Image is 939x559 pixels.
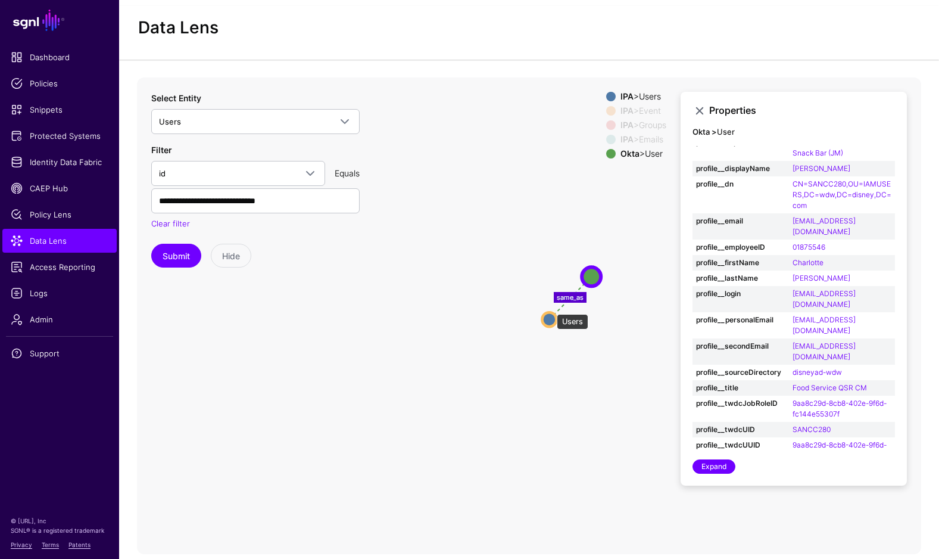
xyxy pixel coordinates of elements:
p: © [URL], Inc [11,516,108,526]
div: > Groups [618,120,669,130]
a: CAEP Hub [2,176,117,200]
span: Policy Lens [11,209,108,221]
div: Users [557,314,588,330]
div: > Event [618,106,669,116]
label: Select Entity [151,92,201,104]
strong: profile__twdcJobRoleID [696,398,785,409]
span: Dashboard [11,51,108,63]
span: Identity Data Fabric [11,156,108,168]
strong: IPA [620,134,634,144]
strong: profile__employeeID [696,242,785,253]
a: Snippets [2,98,117,122]
strong: profile__title [696,383,785,393]
strong: profile__firstName [696,257,785,268]
a: Terms [42,541,59,548]
a: [EMAIL_ADDRESS][DOMAIN_NAME] [793,315,856,335]
strong: profile__email [696,216,785,226]
strong: profile__twdcUID [696,424,785,435]
strong: IPA [620,105,634,116]
div: > Emails [618,135,669,144]
label: Filter [151,144,171,156]
a: Logs [2,281,117,305]
a: 01875546 [793,243,825,251]
a: Food Service QSR CM [793,383,867,392]
a: CN=SANCC280,OU=IAMUSERS,DC=wdw,DC=disney,DC=com [793,179,891,210]
span: CAEP Hub [11,182,108,194]
h2: Data Lens [138,18,219,38]
a: [PERSON_NAME] [793,274,850,282]
a: Data Lens [2,229,117,253]
h3: Properties [709,105,895,116]
span: Data Lens [11,235,108,247]
strong: Okta > [692,127,717,136]
strong: IPA [620,91,634,101]
strong: profile__login [696,288,785,299]
a: [EMAIL_ADDRESS][DOMAIN_NAME] [793,341,856,361]
strong: IPA [620,120,634,130]
a: Policy Lens [2,203,117,226]
span: Support [11,347,108,359]
span: id [159,169,166,178]
a: Policies [2,72,117,95]
text: same_as [557,293,584,302]
button: Submit [151,244,201,268]
strong: profile__secondEmail [696,341,785,352]
a: [EMAIL_ADDRESS][DOMAIN_NAME] [793,216,856,236]
strong: Okta [620,148,639,159]
button: Hide [211,244,251,268]
a: disneyad-wdw [793,368,842,377]
span: Logs [11,287,108,299]
a: Protected Systems [2,124,117,148]
h4: User [692,128,895,137]
div: Equals [330,167,364,179]
a: Charlotte [793,258,823,267]
a: 9aa8c29d-8cb8-402e-9f6d-fc144e55307f [793,399,887,418]
a: 9aa8c29d-8cb8-402e-9f6d-fc144e55307f [793,440,887,460]
span: Protected Systems [11,130,108,142]
div: > User [618,149,669,159]
a: SANCC280 [793,425,831,434]
span: Snippets [11,104,108,116]
span: Access Reporting [11,261,108,273]
a: Expand [692,459,735,474]
a: Identity Data Fabric [2,150,117,174]
p: SGNL® is a registered trademark [11,526,108,535]
a: Patents [68,541,91,548]
strong: profile__displayName [696,163,785,174]
a: F&B-FWR [PERSON_NAME] Snack Bar (JM) [793,138,884,157]
a: SGNL [7,7,112,33]
a: Privacy [11,541,32,548]
div: > Users [618,92,669,101]
a: Admin [2,308,117,331]
a: Dashboard [2,45,117,69]
strong: profile__sourceDirectory [696,367,785,378]
span: Policies [11,77,108,89]
span: Admin [11,313,108,325]
span: Users [159,117,181,126]
a: [PERSON_NAME] [793,164,850,173]
a: Access Reporting [2,255,117,279]
strong: profile__twdcUUID [696,440,785,451]
a: Clear filter [151,219,190,228]
strong: profile__lastName [696,273,785,284]
strong: profile__personalEmail [696,315,785,325]
a: [EMAIL_ADDRESS][DOMAIN_NAME] [793,289,856,309]
strong: profile__dn [696,179,785,190]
